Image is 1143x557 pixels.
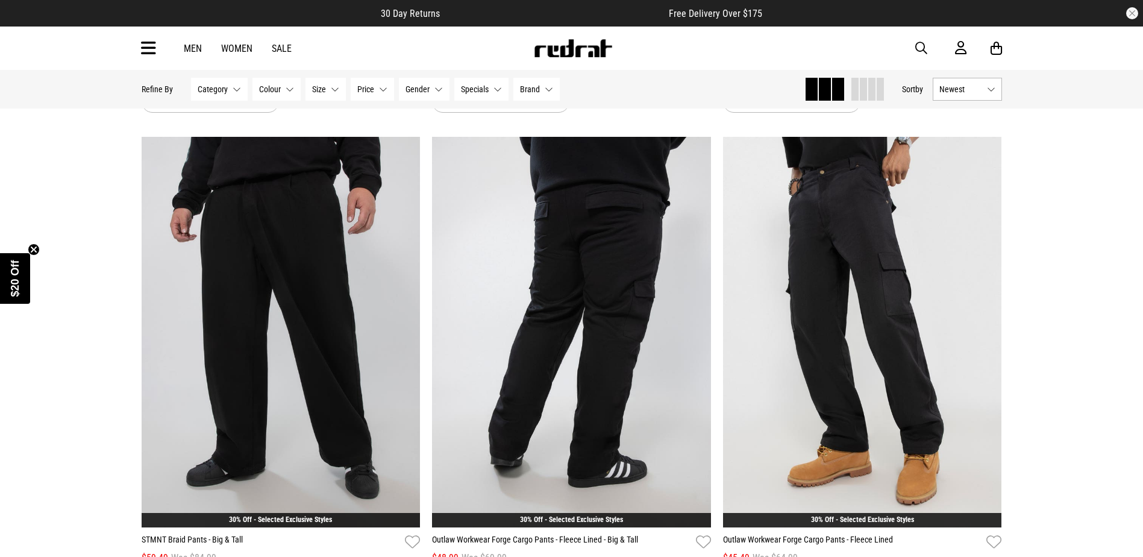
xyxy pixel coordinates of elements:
span: Brand [520,84,540,94]
a: 30% Off - Selected Exclusive Styles [520,515,623,524]
span: Gender [406,84,430,94]
a: 30% Off - Selected Exclusive Styles [229,515,332,524]
img: Redrat logo [533,39,613,57]
a: Women [221,43,252,54]
button: Sortby [902,82,923,96]
a: Outlaw Workwear Forge Cargo Pants - Fleece Lined - Big & Tall [432,533,691,551]
a: STMNT Braid Pants - Big & Tall [142,533,401,551]
span: $20 Off [9,260,21,297]
button: Size [305,78,346,101]
button: Colour [252,78,301,101]
button: Specials [454,78,509,101]
span: Specials [461,84,489,94]
a: Men [184,43,202,54]
button: Gender [399,78,449,101]
span: Size [312,84,326,94]
span: by [915,84,923,94]
span: Price [357,84,374,94]
button: Newest [933,78,1002,101]
button: Price [351,78,394,101]
a: 30% Off - Selected Exclusive Styles [811,515,914,524]
span: Colour [259,84,281,94]
span: Free Delivery Over $175 [669,8,762,19]
img: Stmnt Braid Pants - Big & Tall in Black [142,137,421,527]
button: Category [191,78,248,101]
iframe: Customer reviews powered by Trustpilot [464,7,645,19]
button: Open LiveChat chat widget [10,5,46,41]
button: Brand [513,78,560,101]
button: Close teaser [28,244,40,256]
p: Refine By [142,84,173,94]
span: 30 Day Returns [381,8,440,19]
span: Newest [939,84,982,94]
a: Outlaw Workwear Forge Cargo Pants - Fleece Lined [723,533,982,551]
span: Category [198,84,228,94]
a: Sale [272,43,292,54]
img: Outlaw Workwear Forge Cargo Pants - Fleece Lined - Big & Tall in Black [432,137,711,527]
img: Outlaw Workwear Forge Cargo Pants - Fleece Lined in Black [723,137,1002,527]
